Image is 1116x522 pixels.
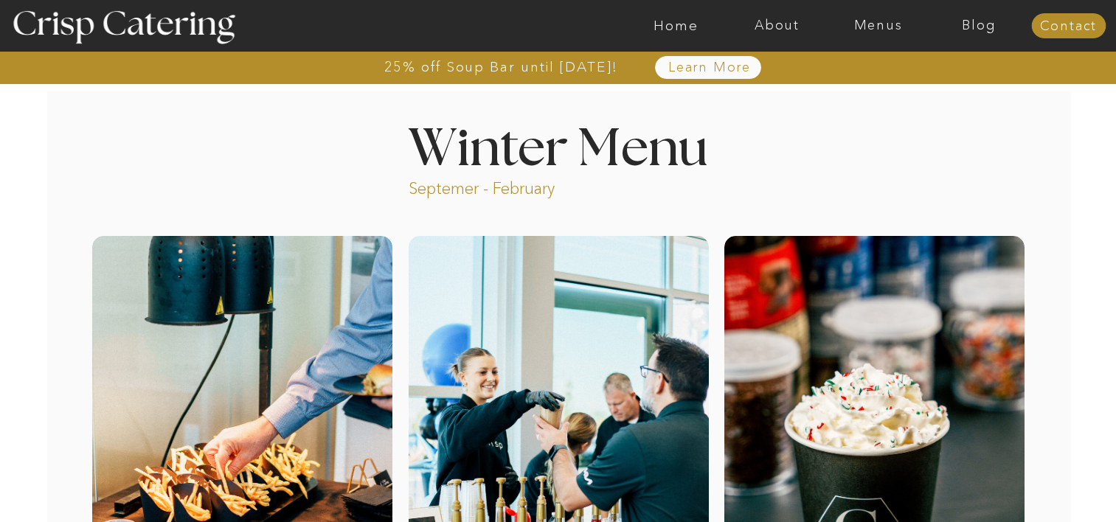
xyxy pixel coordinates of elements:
a: Home [625,18,727,33]
a: 25% off Soup Bar until [DATE]! [331,60,671,74]
iframe: podium webchat widget bubble [998,448,1116,522]
h1: Winter Menu [353,124,763,167]
p: Septemer - February [409,178,611,195]
a: Learn More [634,60,786,75]
a: About [727,18,828,33]
a: Blog [929,18,1030,33]
a: Contact [1031,19,1106,34]
a: Menus [828,18,929,33]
